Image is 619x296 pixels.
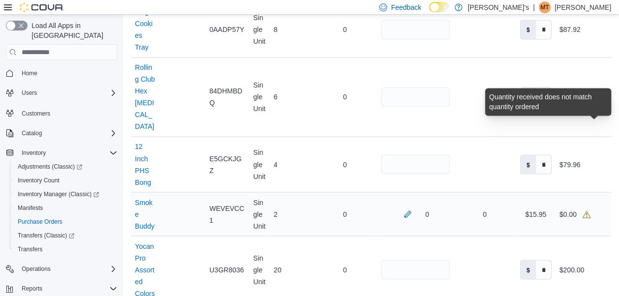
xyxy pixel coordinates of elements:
span: Home [22,69,37,77]
span: Home [18,67,117,79]
button: Customers [2,106,121,120]
span: Inventory Count [14,175,117,186]
p: [PERSON_NAME]'s [467,1,529,13]
div: 0 [312,87,378,107]
a: Inventory Manager (Classic) [10,187,121,201]
a: Transfers (Classic) [14,230,78,241]
div: 8 [270,20,312,39]
a: Adjustments (Classic) [14,161,86,173]
div: 0 [454,204,516,224]
a: Home [18,67,41,79]
div: $15.95 [516,204,555,224]
a: 12 Inch PHS Bong [135,141,156,188]
button: Reports [18,283,46,295]
button: Transfers [10,242,121,256]
div: Single Unit [249,75,270,118]
span: Transfers (Classic) [14,230,117,241]
div: 4 [270,154,312,174]
a: Large Cookies Tray [135,6,156,53]
span: Purchase Orders [18,218,63,226]
span: Transfers [14,243,117,255]
span: Operations [18,263,117,275]
button: Inventory [18,147,50,159]
label: $ [521,20,536,39]
img: Cova [20,2,64,12]
a: Adjustments (Classic) [10,160,121,174]
a: Customers [18,108,54,119]
span: Reports [18,283,117,295]
div: Single Unit [249,248,270,291]
span: Customers [22,110,50,118]
span: 84DHMBDQ [209,85,245,109]
span: Transfers [18,245,42,253]
input: Dark Mode [429,2,450,12]
span: Users [22,89,37,97]
span: Adjustments (Classic) [14,161,117,173]
div: Single Unit [249,8,270,51]
button: Home [2,66,121,80]
span: Manifests [18,204,43,212]
a: Transfers [14,243,46,255]
button: Purchase Orders [10,215,121,229]
span: 0AADP57Y [209,24,244,35]
div: $87.92 [559,24,581,35]
span: Purchase Orders [14,216,117,228]
span: Customers [18,107,117,119]
a: Purchase Orders [14,216,66,228]
span: Users [18,87,117,99]
p: [PERSON_NAME] [554,1,611,13]
button: Reports [2,282,121,296]
span: E5GCKJGZ [209,152,245,176]
div: Single Unit [249,143,270,186]
a: Smoke Buddy [135,196,156,232]
span: Operations [22,265,51,273]
button: Manifests [10,201,121,215]
span: Inventory Count [18,177,60,184]
a: Transfers (Classic) [10,229,121,242]
div: 6 [270,87,312,107]
label: $ [521,260,536,279]
p: | [533,1,535,13]
div: 0 [425,208,429,220]
span: Inventory Manager (Classic) [18,190,99,198]
div: $79.96 [559,158,581,170]
label: $ [521,88,536,106]
div: 20 [270,260,312,279]
a: Inventory Manager (Classic) [14,188,103,200]
div: 0 [312,154,378,174]
span: Adjustments (Classic) [18,163,82,171]
div: 0 [312,260,378,279]
a: Manifests [14,202,47,214]
div: Single Unit [249,192,270,236]
div: 0 [312,204,378,224]
span: Feedback [391,2,421,12]
button: Users [18,87,41,99]
button: Inventory [2,146,121,160]
div: 0 [312,20,378,39]
button: Inventory Count [10,174,121,187]
span: WEVEVCC1 [209,202,245,226]
span: Inventory [22,149,46,157]
button: Users [2,86,121,100]
span: Reports [22,285,42,293]
label: $ [521,155,536,174]
span: MT [540,1,549,13]
div: Quantity received does not match quantity ordered [489,92,607,112]
span: Inventory [18,147,117,159]
span: Inventory Manager (Classic) [14,188,117,200]
a: Inventory Count [14,175,64,186]
div: $0.00 [559,208,590,220]
button: Catalog [18,127,46,139]
div: $200.00 [559,264,585,275]
button: Catalog [2,126,121,140]
span: Load All Apps in [GEOGRAPHIC_DATA] [28,21,117,40]
span: Catalog [22,129,42,137]
div: Michaela Tchorek [539,1,551,13]
button: Operations [2,262,121,276]
a: Rolling Club Hex [MEDICAL_DATA] [135,61,156,132]
span: Manifests [14,202,117,214]
span: U3GR8036 [209,264,244,275]
div: 2 [270,204,312,224]
button: Operations [18,263,55,275]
